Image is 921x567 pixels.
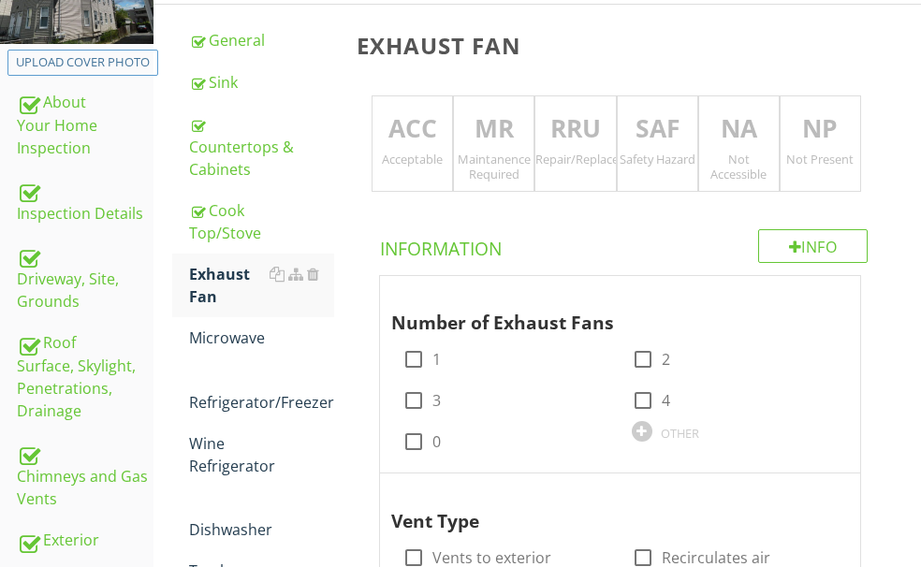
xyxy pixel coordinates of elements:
p: NA [699,110,779,148]
div: OTHER [661,426,699,441]
div: Repair/Replace/Upgrade [535,152,615,167]
div: Number of Exhaust Fans [391,283,826,338]
button: Upload cover photo [7,50,158,76]
label: Vents to exterior [432,548,551,567]
label: 4 [662,391,670,410]
div: Wine Refrigerator [189,432,334,477]
div: Not Accessible [699,152,779,182]
div: Sink [189,71,334,94]
div: Acceptable [373,152,452,167]
div: Maintanence Required [454,152,534,182]
label: Recirculates air [662,548,770,567]
div: Inspection Details [17,178,153,225]
label: 0 [432,432,441,451]
div: Cook Top/Stove [189,199,334,244]
p: MR [454,110,534,148]
div: Exterior [17,529,153,553]
div: Driveway, Site, Grounds [17,243,153,313]
div: Dishwasher [189,496,334,541]
div: Not Present [781,152,860,167]
div: Exhaust Fan [189,263,334,308]
div: Safety Hazard [618,152,697,167]
label: 3 [432,391,441,410]
p: NP [781,110,860,148]
div: Microwave [189,327,334,349]
p: SAF [618,110,697,148]
div: About Your Home Inspection [17,91,153,160]
div: Refrigerator/Freezer [189,369,334,414]
h3: Exhaust Fan [357,33,891,58]
p: ACC [373,110,452,148]
label: 2 [662,350,670,369]
div: Roof Surface, Skylight, Penetrations, Drainage [17,331,153,423]
div: Upload cover photo [16,53,150,72]
div: Countertops & Cabinets [189,113,334,181]
h4: Information [380,229,868,261]
div: Vent Type [391,481,826,535]
p: RRU [535,110,615,148]
div: Info [758,229,869,263]
label: 1 [432,350,441,369]
div: Chimneys and Gas Vents [17,441,153,510]
div: General [189,29,334,51]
